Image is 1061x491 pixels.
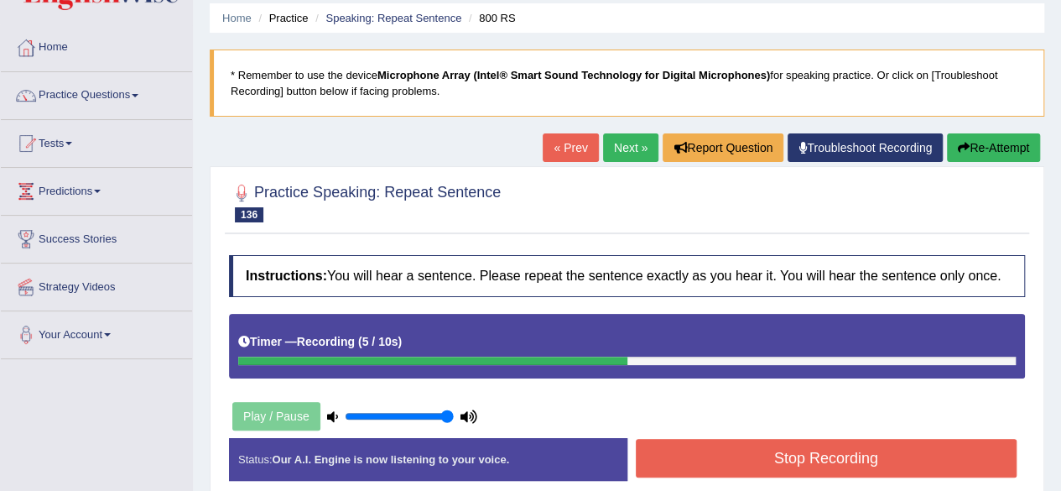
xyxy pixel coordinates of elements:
a: Troubleshoot Recording [788,133,943,162]
b: Instructions: [246,269,327,283]
a: Practice Questions [1,72,192,114]
li: Practice [254,10,308,26]
a: « Prev [543,133,598,162]
b: Recording [297,335,355,348]
a: Predictions [1,168,192,210]
button: Re-Attempt [947,133,1040,162]
a: Next » [603,133,658,162]
a: Your Account [1,311,192,353]
span: 136 [235,207,263,222]
a: Home [1,24,192,66]
h2: Practice Speaking: Repeat Sentence [229,180,501,222]
b: 5 / 10s [362,335,398,348]
b: ) [398,335,402,348]
div: Status: [229,438,627,481]
strong: Our A.I. Engine is now listening to your voice. [272,453,509,466]
a: Success Stories [1,216,192,258]
h4: You will hear a sentence. Please repeat the sentence exactly as you hear it. You will hear the se... [229,255,1025,297]
b: Microphone Array (Intel® Smart Sound Technology for Digital Microphones) [377,69,770,81]
b: ( [358,335,362,348]
li: 800 RS [465,10,516,26]
h5: Timer — [238,336,402,348]
blockquote: * Remember to use the device for speaking practice. Or click on [Troubleshoot Recording] button b... [210,50,1044,117]
button: Stop Recording [636,439,1017,478]
a: Strategy Videos [1,264,192,306]
a: Speaking: Repeat Sentence [325,12,461,24]
button: Report Question [663,133,783,162]
a: Tests [1,120,192,162]
a: Home [222,12,252,24]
